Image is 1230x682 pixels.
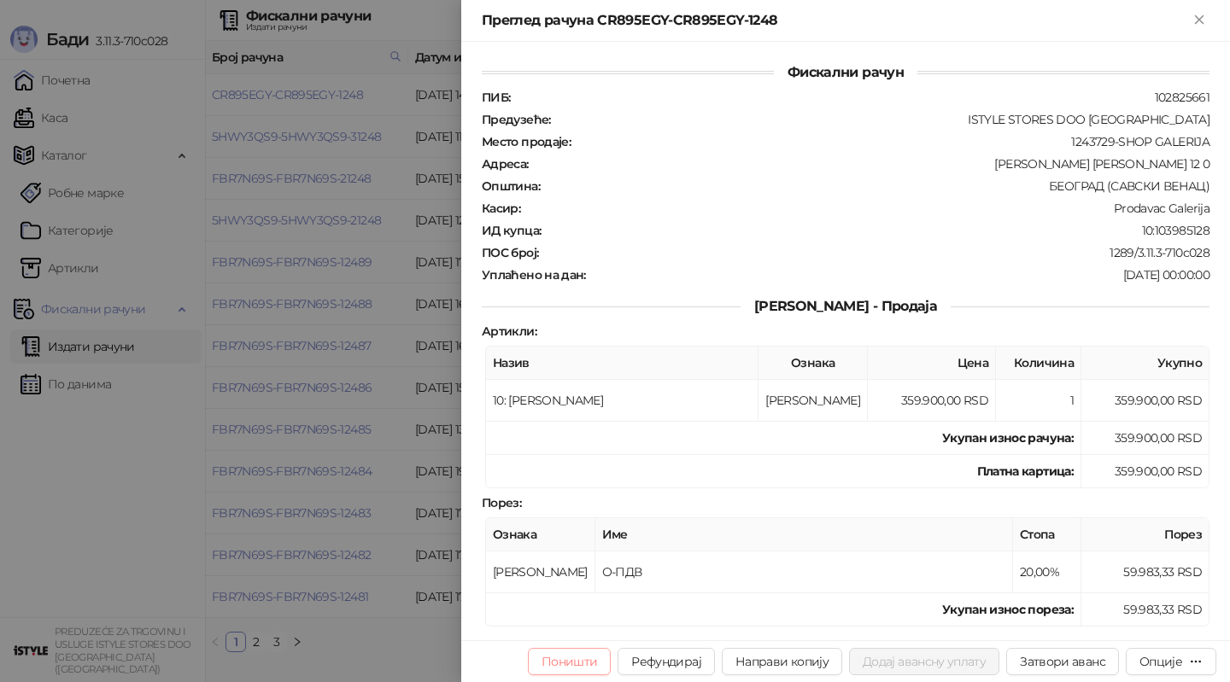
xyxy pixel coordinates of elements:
button: Додај авансну уплату [849,648,999,675]
th: Назив [486,347,758,380]
td: 1 [996,380,1081,422]
div: [DATE] 00:00:00 [588,267,1211,283]
td: 359.900,00 RSD [1081,422,1209,455]
strong: Место продаје : [482,134,571,149]
td: О-ПДВ [595,551,1013,593]
td: 59.983,33 RSD [1081,593,1209,627]
div: Опције [1139,654,1182,669]
strong: ПОС број : [482,245,538,260]
div: Преглед рачуна CR895EGY-CR895EGY-1248 [482,10,1189,31]
button: Опције [1126,648,1216,675]
td: 359.900,00 RSD [868,380,996,422]
div: ISTYLE STORES DOO [GEOGRAPHIC_DATA] [553,112,1211,127]
th: Укупно [1081,347,1209,380]
strong: Артикли : [482,324,536,339]
td: 59.983,33 RSD [1081,551,1209,593]
td: [PERSON_NAME] [486,551,595,593]
span: [PERSON_NAME] - Продаја [741,298,951,314]
button: Затвори аванс [1006,648,1119,675]
button: Поништи [528,648,612,675]
strong: ИД купца : [482,223,541,238]
button: Рефундирај [618,648,715,675]
strong: ПИБ : [482,90,510,105]
strong: Општина : [482,178,540,194]
span: Фискални рачун [774,64,917,80]
strong: Уплаћено на дан : [482,267,586,283]
div: [PERSON_NAME] [PERSON_NAME] 12 0 [530,156,1211,172]
td: 359.900,00 RSD [1081,455,1209,488]
span: Направи копију [735,654,829,669]
th: Име [595,518,1013,551]
strong: Адреса : [482,156,529,172]
td: 10: [PERSON_NAME] [486,380,758,422]
th: Порез [1081,518,1209,551]
th: Стопа [1013,518,1081,551]
div: 1289/3.11.3-710c028 [540,245,1211,260]
strong: Платна картица : [977,463,1074,479]
td: 20,00% [1013,551,1081,593]
th: Количина [996,347,1081,380]
th: Цена [868,347,996,380]
strong: Предузеће : [482,112,551,127]
div: 102825661 [512,90,1211,105]
div: 1243729-SHOP GALERIJA [572,134,1211,149]
button: Close [1189,10,1209,31]
td: [PERSON_NAME] [758,380,868,422]
div: БЕОГРАД (САВСКИ ВЕНАЦ) [542,178,1211,194]
div: Prodavac Galerija [522,201,1211,216]
th: Ознака [486,518,595,551]
div: 10:103985128 [542,223,1211,238]
strong: Порез : [482,495,521,510]
strong: Укупан износ рачуна : [942,430,1074,446]
td: 359.900,00 RSD [1081,380,1209,422]
button: Направи копију [722,648,842,675]
strong: Касир : [482,201,520,216]
th: Ознака [758,347,868,380]
strong: Укупан износ пореза: [942,602,1074,617]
